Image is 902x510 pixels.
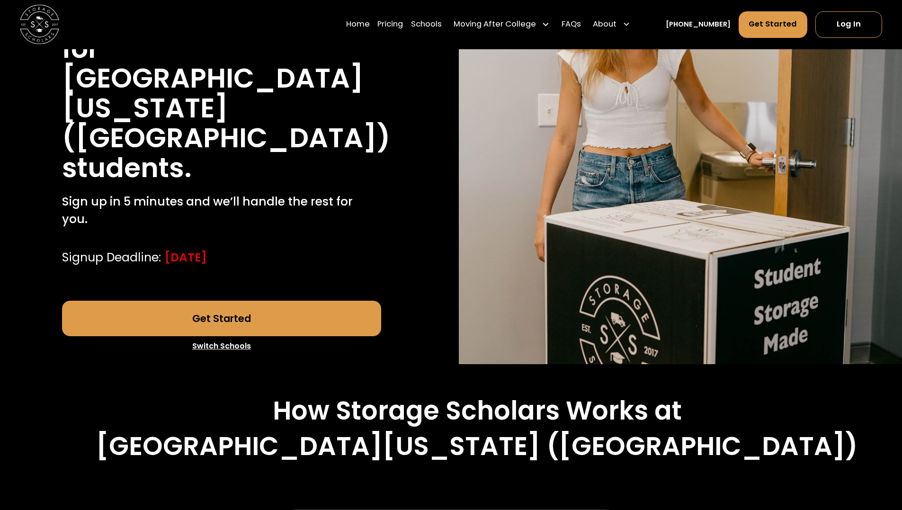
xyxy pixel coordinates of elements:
[815,11,882,38] a: Log In
[589,11,634,38] div: About
[62,249,161,266] div: Signup Deadline:
[62,63,390,153] h1: [GEOGRAPHIC_DATA][US_STATE] ([GEOGRAPHIC_DATA])
[666,19,731,30] a: [PHONE_NUMBER]
[411,11,442,38] a: Schools
[562,11,581,38] a: FAQs
[20,5,59,44] img: Storage Scholars main logo
[450,11,554,38] div: Moving After College
[62,153,192,183] h1: students.
[62,193,381,228] p: Sign up in 5 minutes and we’ll handle the rest for you.
[165,249,207,266] div: [DATE]
[346,11,370,38] a: Home
[273,395,682,426] h2: How Storage Scholars Works at
[739,11,808,38] a: Get Started
[62,301,381,336] a: Get Started
[593,19,616,31] div: About
[377,11,403,38] a: Pricing
[96,431,858,462] h2: [GEOGRAPHIC_DATA][US_STATE] ([GEOGRAPHIC_DATA])
[454,19,536,31] div: Moving After College
[62,336,381,356] a: Switch Schools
